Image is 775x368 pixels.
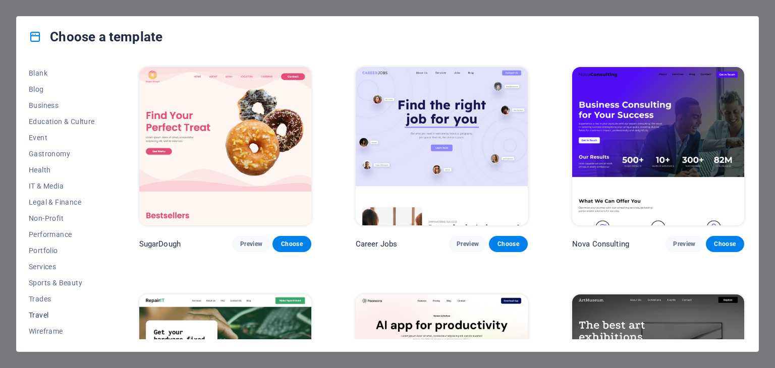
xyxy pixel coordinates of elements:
span: Performance [29,230,95,238]
span: Non-Profit [29,214,95,222]
button: Choose [489,236,527,252]
span: Travel [29,311,95,319]
span: Services [29,263,95,271]
span: IT & Media [29,182,95,190]
button: Event [29,130,95,146]
span: Wireframe [29,327,95,335]
span: Education & Culture [29,117,95,126]
img: Career Jobs [356,67,528,225]
p: Nova Consulting [572,239,629,249]
img: Nova Consulting [572,67,744,225]
button: Wireframe [29,323,95,339]
button: Travel [29,307,95,323]
p: Career Jobs [356,239,398,249]
button: Preview [449,236,487,252]
h4: Choose a template [29,29,162,45]
span: Blank [29,69,95,77]
button: Non-Profit [29,210,95,226]
span: Preview [457,240,479,248]
button: Gastronomy [29,146,95,162]
span: Health [29,166,95,174]
span: Business [29,101,95,109]
img: SugarDough [139,67,311,225]
button: Sports & Beauty [29,275,95,291]
span: Preview [240,240,262,248]
span: Choose [281,240,303,248]
button: Preview [232,236,270,252]
button: Legal & Finance [29,194,95,210]
button: Blog [29,81,95,97]
button: Choose [272,236,311,252]
span: Sports & Beauty [29,279,95,287]
span: Preview [673,240,695,248]
span: Trades [29,295,95,303]
button: IT & Media [29,178,95,194]
span: Choose [714,240,736,248]
span: Legal & Finance [29,198,95,206]
button: Blank [29,65,95,81]
button: Choose [706,236,744,252]
button: Services [29,259,95,275]
span: Event [29,134,95,142]
button: Education & Culture [29,113,95,130]
button: Trades [29,291,95,307]
button: Health [29,162,95,178]
span: Gastronomy [29,150,95,158]
button: Performance [29,226,95,242]
span: Blog [29,85,95,93]
button: Portfolio [29,242,95,259]
span: Portfolio [29,247,95,255]
p: SugarDough [139,239,181,249]
button: Business [29,97,95,113]
button: Preview [665,236,703,252]
span: Choose [497,240,519,248]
